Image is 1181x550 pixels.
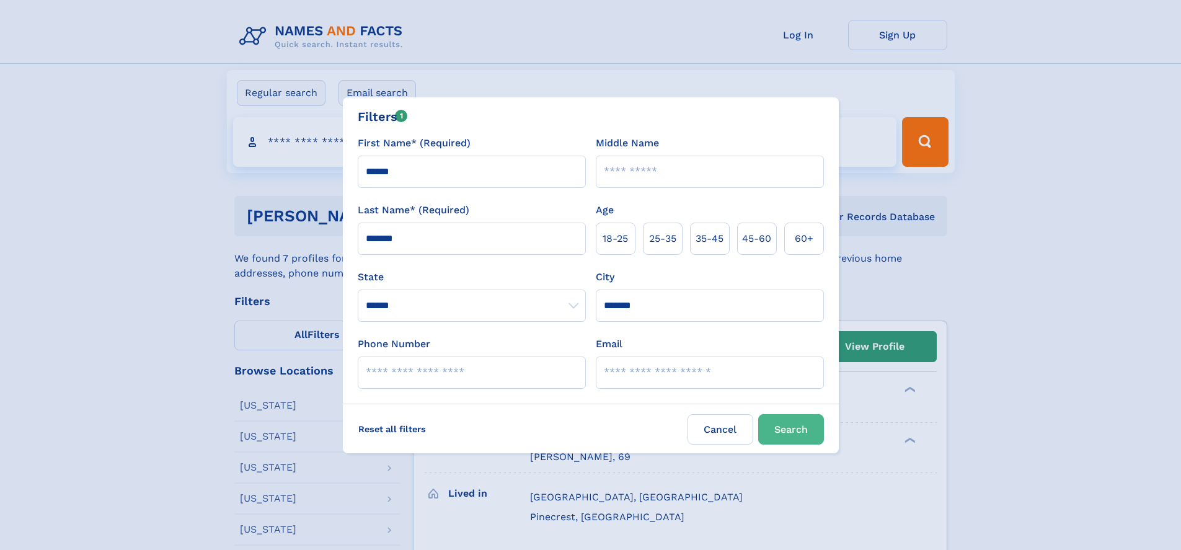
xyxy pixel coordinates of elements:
[596,203,614,218] label: Age
[358,270,586,285] label: State
[758,414,824,445] button: Search
[358,203,469,218] label: Last Name* (Required)
[696,231,723,246] span: 35‑45
[358,107,408,126] div: Filters
[350,414,434,444] label: Reset all filters
[358,136,471,151] label: First Name* (Required)
[596,270,614,285] label: City
[742,231,771,246] span: 45‑60
[596,337,622,352] label: Email
[603,231,628,246] span: 18‑25
[688,414,753,445] label: Cancel
[649,231,676,246] span: 25‑35
[358,337,430,352] label: Phone Number
[596,136,659,151] label: Middle Name
[795,231,813,246] span: 60+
